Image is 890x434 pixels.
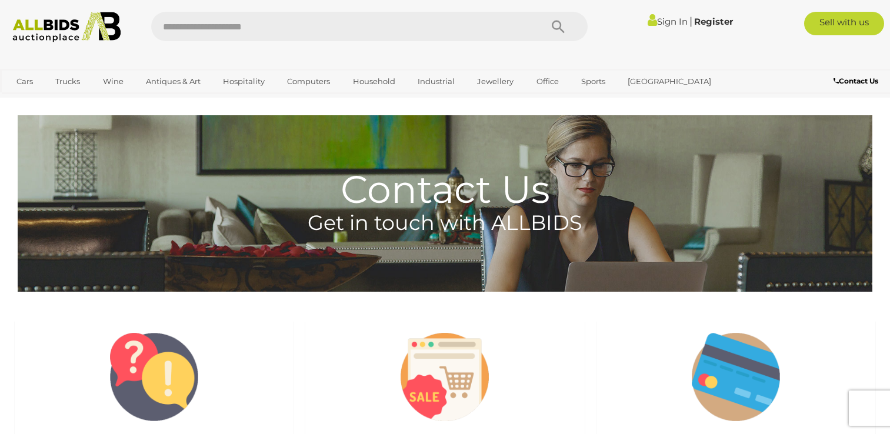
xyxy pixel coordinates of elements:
a: Sell with us [804,12,884,35]
button: Search [529,12,588,41]
a: Hospitality [215,72,272,91]
h1: Contact Us [18,115,872,211]
a: Contact Us [834,75,881,88]
img: questions.png [110,333,198,421]
a: [GEOGRAPHIC_DATA] [620,72,719,91]
a: Computers [279,72,338,91]
a: Office [529,72,566,91]
a: Antiques & Art [138,72,208,91]
b: Contact Us [834,76,878,85]
img: Allbids.com.au [6,12,126,42]
a: Register [694,16,733,27]
a: Cars [9,72,41,91]
img: sale-questions.png [401,333,489,421]
a: Jewellery [469,72,521,91]
a: Sports [574,72,613,91]
h4: Get in touch with ALLBIDS [18,212,872,235]
a: Industrial [410,72,462,91]
a: Household [345,72,403,91]
a: Sign In [648,16,688,27]
a: Wine [95,72,131,91]
img: payment-questions.png [692,333,780,421]
span: | [689,15,692,28]
a: Trucks [48,72,88,91]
